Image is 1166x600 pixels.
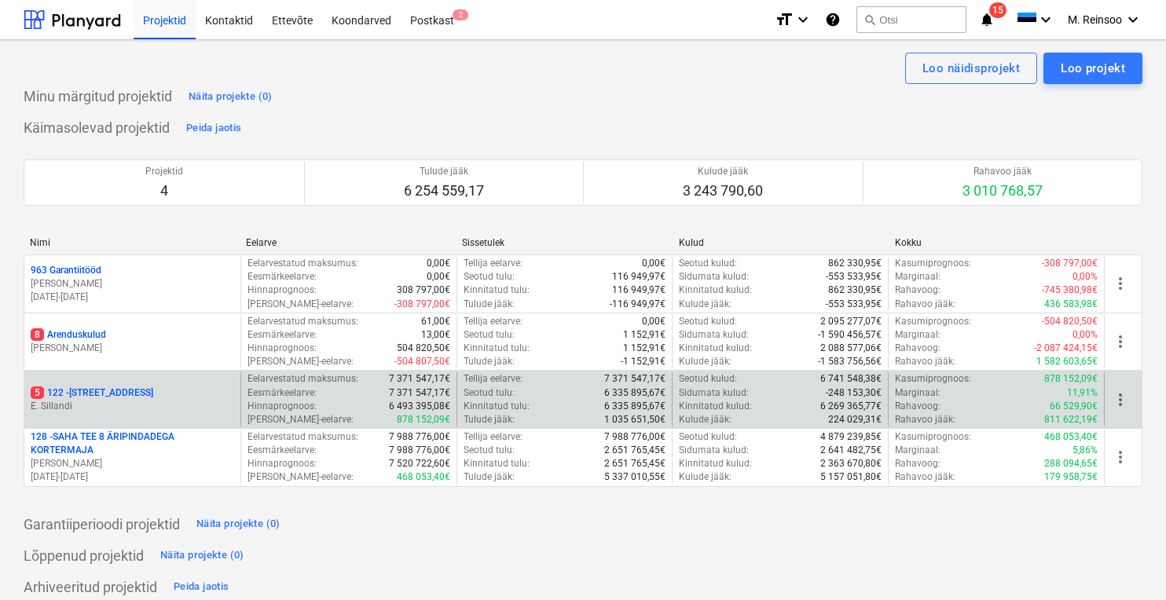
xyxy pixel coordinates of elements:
[31,328,234,355] div: 8Arenduskulud[PERSON_NAME]
[683,165,763,178] p: Kulude jääk
[642,257,665,270] p: 0,00€
[185,84,277,109] button: Näita projekte (0)
[826,298,882,311] p: -553 533,95€
[642,315,665,328] p: 0,00€
[679,470,731,484] p: Kulude jääk :
[464,470,515,484] p: Tulude jääk :
[247,372,358,386] p: Eelarvestatud maksumus :
[895,430,971,444] p: Kasumiprognoos :
[962,165,1043,178] p: Rahavoo jääk
[895,237,1098,248] div: Kokku
[989,2,1006,18] span: 15
[247,298,354,311] p: [PERSON_NAME]-eelarve :
[1068,13,1122,26] span: M. Reinsoo
[828,257,882,270] p: 862 330,95€
[1042,257,1098,270] p: -308 797,00€
[160,547,244,565] div: Näita projekte (0)
[464,386,515,400] p: Seotud tulu :
[24,578,157,597] p: Arhiveeritud projektid
[24,87,172,106] p: Minu märgitud projektid
[464,372,522,386] p: Tellija eelarve :
[604,430,665,444] p: 7 988 776,00€
[394,298,450,311] p: -308 797,00€
[895,315,971,328] p: Kasumiprognoos :
[397,284,450,297] p: 308 797,00€
[679,284,752,297] p: Kinnitatud kulud :
[145,165,183,178] p: Projektid
[389,372,450,386] p: 7 371 547,17€
[895,470,955,484] p: Rahavoo jääk :
[1036,10,1055,29] i: keyboard_arrow_down
[1111,332,1130,351] span: more_vert
[895,342,940,355] p: Rahavoog :
[895,328,940,342] p: Marginaal :
[679,270,749,284] p: Sidumata kulud :
[464,315,522,328] p: Tellija eelarve :
[612,270,665,284] p: 116 949,97€
[31,342,234,355] p: [PERSON_NAME]
[826,386,882,400] p: -248 153,30€
[1050,400,1098,413] p: 66 529,90€
[189,88,273,106] div: Näita projekte (0)
[679,257,737,270] p: Seotud kulud :
[397,470,450,484] p: 468 053,40€
[31,328,106,342] p: Arenduskulud
[31,386,153,400] p: 122 - [STREET_ADDRESS]
[247,413,354,426] p: [PERSON_NAME]-eelarve :
[895,372,971,386] p: Kasumiprognoos :
[679,298,731,311] p: Kulude jääk :
[247,284,317,297] p: Hinnaprognoos :
[156,543,248,569] button: Näita projekte (0)
[421,328,450,342] p: 13,00€
[464,342,530,355] p: Kinnitatud tulu :
[604,386,665,400] p: 6 335 895,67€
[31,291,234,304] p: [DATE] - [DATE]
[610,298,665,311] p: -116 949,97€
[404,165,484,178] p: Tulude jääk
[1061,58,1125,79] div: Loo projekt
[604,444,665,457] p: 2 651 765,45€
[1043,53,1142,84] button: Loo projekt
[389,430,450,444] p: 7 988 776,00€
[895,400,940,413] p: Rahavoog :
[679,355,731,368] p: Kulude jääk :
[818,328,882,342] p: -1 590 456,57€
[962,181,1043,200] p: 3 010 768,57
[820,315,882,328] p: 2 095 277,07€
[31,470,234,484] p: [DATE] - [DATE]
[389,386,450,400] p: 7 371 547,17€
[1067,386,1098,400] p: 11,91%
[1044,457,1098,470] p: 288 094,65€
[464,284,530,297] p: Kinnitatud tulu :
[979,10,995,29] i: notifications
[394,355,450,368] p: -504 807,50€
[397,413,450,426] p: 878 152,09€
[775,10,794,29] i: format_size
[464,270,515,284] p: Seotud tulu :
[1034,342,1098,355] p: -2 087 424,15€
[922,58,1020,79] div: Loo näidisprojekt
[31,264,101,277] p: 963 Garantiitööd
[623,342,665,355] p: 1 152,91€
[145,181,183,200] p: 4
[174,578,229,596] div: Peida jaotis
[1111,390,1130,409] span: more_vert
[820,372,882,386] p: 6 741 548,38€
[1124,10,1142,29] i: keyboard_arrow_down
[462,237,665,248] div: Sissetulek
[820,400,882,413] p: 6 269 365,77€
[31,328,44,341] span: 8
[612,284,665,297] p: 116 949,97€
[247,386,317,400] p: Eesmärkeelarve :
[604,372,665,386] p: 7 371 547,17€
[30,237,233,248] div: Nimi
[828,284,882,297] p: 862 330,95€
[863,13,876,26] span: search
[1044,413,1098,426] p: 811 622,19€
[820,342,882,355] p: 2 088 577,06€
[247,270,317,284] p: Eesmärkeelarve :
[679,372,737,386] p: Seotud kulud :
[397,342,450,355] p: 504 820,50€
[895,386,940,400] p: Marginaal :
[623,328,665,342] p: 1 152,91€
